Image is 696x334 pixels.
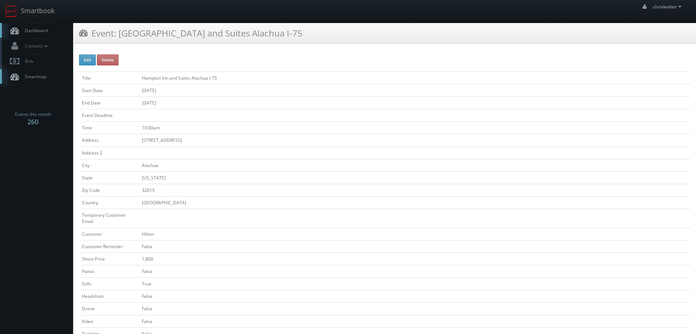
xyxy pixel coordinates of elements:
button: Delete [97,54,118,65]
td: Stills [79,278,139,290]
td: Video [79,315,139,327]
td: Address [79,134,139,147]
td: False [139,290,691,303]
td: Customer [79,228,139,240]
span: Contacts [21,43,49,49]
td: Panos [79,265,139,277]
td: Title [79,72,139,84]
td: Event Deadline [79,109,139,122]
td: Alachua [139,159,691,171]
strong: 260 [27,117,38,126]
td: Hampton Inn and Suites Alachua I-75 [139,72,691,84]
td: [GEOGRAPHIC_DATA] [139,197,691,209]
td: Customer Reminder [79,240,139,253]
button: Edit [79,54,96,65]
span: Smartmap [21,73,46,80]
td: Time [79,122,139,134]
td: False [139,265,691,277]
td: False [139,315,691,327]
td: Country [79,197,139,209]
td: Hilton [139,228,691,240]
td: 32615 [139,184,691,196]
td: Headshots [79,290,139,303]
td: False [139,240,691,253]
h3: Event: [GEOGRAPHIC_DATA] and Suites Alachua I-75 [79,27,302,39]
td: 10:00am [139,122,691,134]
td: Shoot Price [79,253,139,265]
td: 1,800 [139,253,691,265]
td: True [139,278,691,290]
td: False [139,303,691,315]
td: Drone [79,303,139,315]
td: [DATE] [139,96,691,109]
span: Dashboard [21,27,48,34]
td: [US_STATE] [139,171,691,184]
td: Start Date [79,84,139,96]
td: City [79,159,139,171]
td: State [79,171,139,184]
td: Address 2 [79,147,139,159]
td: [STREET_ADDRESS] [139,134,691,147]
span: Events this month [15,111,51,118]
td: End Date [79,96,139,109]
td: Temporary Customer Email [79,209,139,228]
td: [DATE] [139,84,691,96]
span: chrisleefatt [653,4,684,10]
td: Zip Code [79,184,139,196]
span: Bids [21,58,34,64]
img: smartbook-logo.png [5,5,17,17]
